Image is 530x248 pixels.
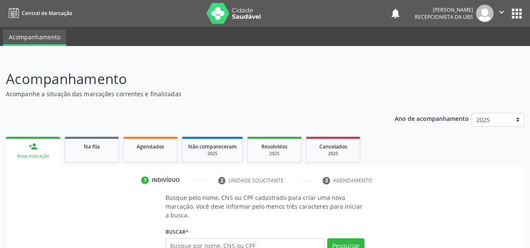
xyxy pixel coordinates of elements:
div: 1 [141,176,149,184]
p: Acompanhamento [6,69,369,89]
a: Acompanhamento [3,30,66,46]
div: [PERSON_NAME] [415,6,473,13]
div: 2025 [312,151,354,157]
div: 2025 [188,151,237,157]
div: Nova marcação [12,153,54,159]
button:  [494,5,509,22]
span: Não compareceram [188,143,237,150]
span: Resolvidos [261,143,287,150]
span: Na fila [84,143,100,150]
p: Acompanhe a situação das marcações correntes e finalizadas [6,89,369,98]
span: Recepcionista da UBS [415,13,473,20]
span: Cancelados [319,143,347,150]
img: img [476,5,494,22]
span: Agendados [137,143,164,150]
p: Ano de acompanhamento [395,113,469,123]
span: Central de Marcação [22,10,72,17]
div: Indivíduo [152,176,180,184]
a: Central de Marcação [6,6,72,20]
button: notifications [390,8,401,19]
i:  [497,8,506,17]
button: apps [509,6,524,21]
div: 2025 [253,151,295,157]
p: Busque pelo nome, CNS ou CPF cadastrado para criar uma nova marcação. Você deve informar pelo men... [165,193,365,220]
label: Buscar [165,225,189,238]
div: person_add [28,142,38,151]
